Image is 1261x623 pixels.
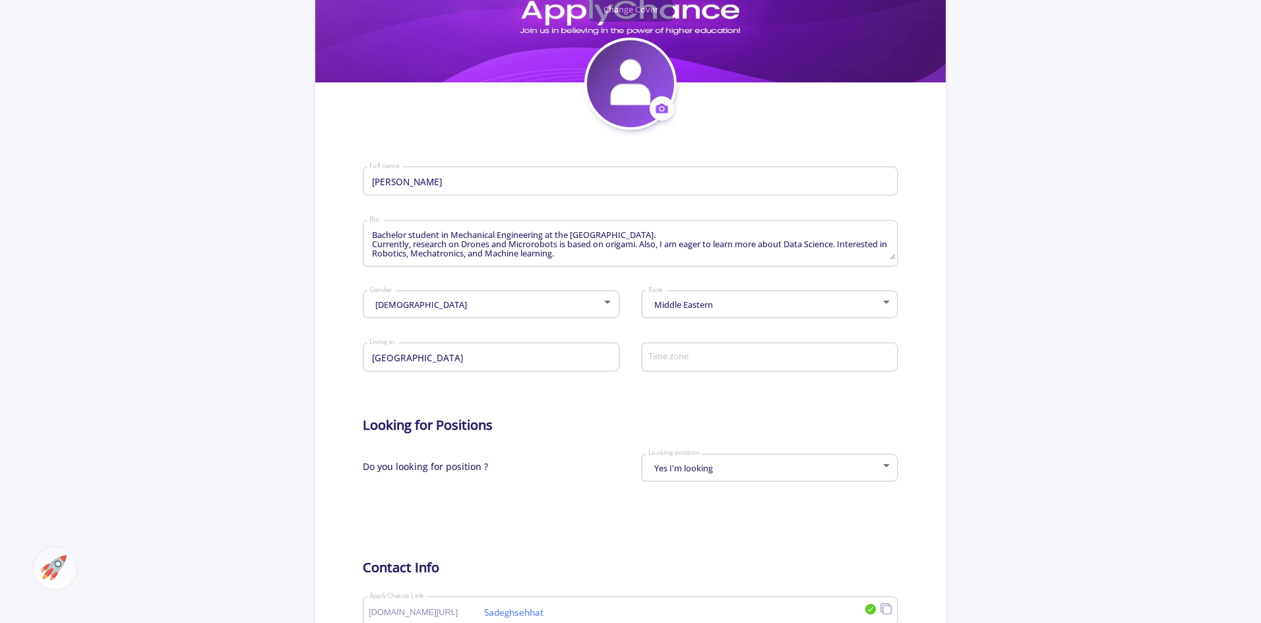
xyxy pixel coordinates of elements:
h5: Contact Info [363,560,899,576]
span: Middle Eastern [651,299,713,311]
span: [DOMAIN_NAME][URL] [369,608,483,617]
h5: Looking for Positions [363,417,899,433]
img: ac-market [41,555,67,581]
span: [DEMOGRAPHIC_DATA] [372,299,467,311]
span: Yes I'm looking [651,462,713,474]
span: Do you looking for position ? [363,449,488,496]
